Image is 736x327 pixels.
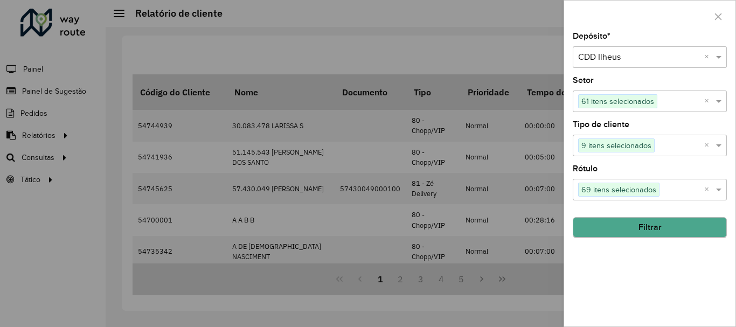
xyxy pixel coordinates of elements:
[704,183,713,196] span: Clear all
[704,95,713,108] span: Clear all
[579,183,659,196] span: 69 itens selecionados
[704,51,713,64] span: Clear all
[579,95,657,108] span: 61 itens selecionados
[573,74,594,87] label: Setor
[704,139,713,152] span: Clear all
[579,139,654,152] span: 9 itens selecionados
[573,30,610,43] label: Depósito
[573,162,598,175] label: Rótulo
[573,217,727,238] button: Filtrar
[573,118,629,131] label: Tipo de cliente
